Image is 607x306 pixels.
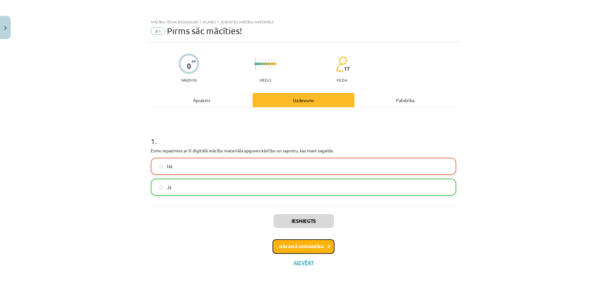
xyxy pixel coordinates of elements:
[151,93,253,107] div: Apraksts
[273,214,334,228] button: Iesniegts
[268,67,269,68] img: icon-short-line-57e1e144782c952c97e751825c79c345078a6d821885a25fce030b3d8c18986b.svg
[337,78,347,82] p: pilda
[262,67,262,68] img: icon-short-line-57e1e144782c952c97e751825c79c345078a6d821885a25fce030b3d8c18986b.svg
[273,239,334,254] button: Nākamā nodarbība
[167,26,242,36] span: Pirms sāc mācīties!
[291,260,316,266] button: Aizvērt
[4,26,7,30] img: icon-close-lesson-0947bae3869378f0d4975bcd49f059093ad1ed9edebbc8119c70593378902aed.svg
[262,59,262,61] img: icon-short-line-57e1e144782c952c97e751825c79c345078a6d821885a25fce030b3d8c18986b.svg
[265,67,266,68] img: icon-short-line-57e1e144782c952c97e751825c79c345078a6d821885a25fce030b3d8c18986b.svg
[159,164,163,168] input: Nē
[167,184,171,191] span: Jā
[271,59,272,61] img: icon-short-line-57e1e144782c952c97e751825c79c345078a6d821885a25fce030b3d8c18986b.svg
[344,66,350,71] span: 17
[268,59,269,61] img: icon-short-line-57e1e144782c952c97e751825c79c345078a6d821885a25fce030b3d8c18986b.svg
[151,20,456,24] div: Mācību tēma: Bioloģijas 7. klases 1. ieskaites mācību materiāls
[271,67,272,68] img: icon-short-line-57e1e144782c952c97e751825c79c345078a6d821885a25fce030b3d8c18986b.svg
[354,93,456,107] div: Palīdzība
[179,78,199,82] p: Saņemsi
[187,62,191,70] div: 0
[253,93,354,107] div: Uzdevums
[159,185,163,189] input: Jā
[151,126,456,145] h1: 1 .
[167,163,173,170] span: Nē
[260,78,271,82] p: Viegls
[151,27,165,35] span: #1
[192,59,196,63] span: XP
[151,147,456,154] p: Esmu iepazinies ar šī digitālā mācību materiāla apguves kārtību un saprotu, kas mani sagaida.
[336,56,347,72] img: students-c634bb4e5e11cddfef0936a35e636f08e4e9abd3cc4e673bd6f9a4125e45ecb1.svg
[265,59,266,61] img: icon-short-line-57e1e144782c952c97e751825c79c345078a6d821885a25fce030b3d8c18986b.svg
